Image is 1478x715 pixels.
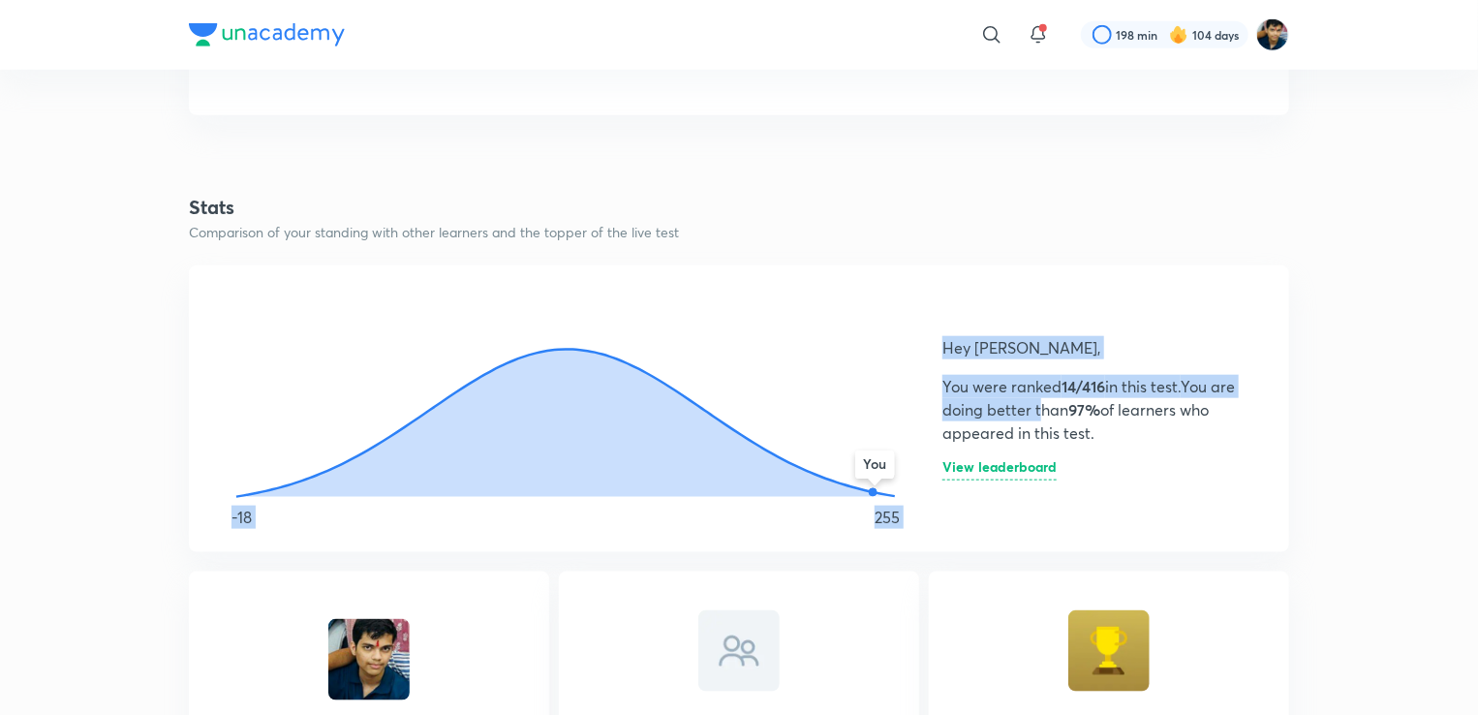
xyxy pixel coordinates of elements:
[942,375,1243,445] p: You were ranked in this test. You are doing better than of learners who appeared in this test.
[189,193,1289,222] h4: Stats
[863,454,886,473] text: You
[1256,18,1289,51] img: SHREYANSH GUPTA
[189,23,345,47] img: Company Logo
[1068,399,1100,420] span: 97%
[231,506,252,529] p: -18
[875,506,900,529] p: 255
[1169,25,1188,45] img: streak
[942,460,1057,481] h6: View leaderboard
[189,222,1289,242] p: Comparison of your standing with other learners and the topper of the live test
[1062,376,1105,396] span: 14/416
[942,336,1243,359] h5: Hey [PERSON_NAME],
